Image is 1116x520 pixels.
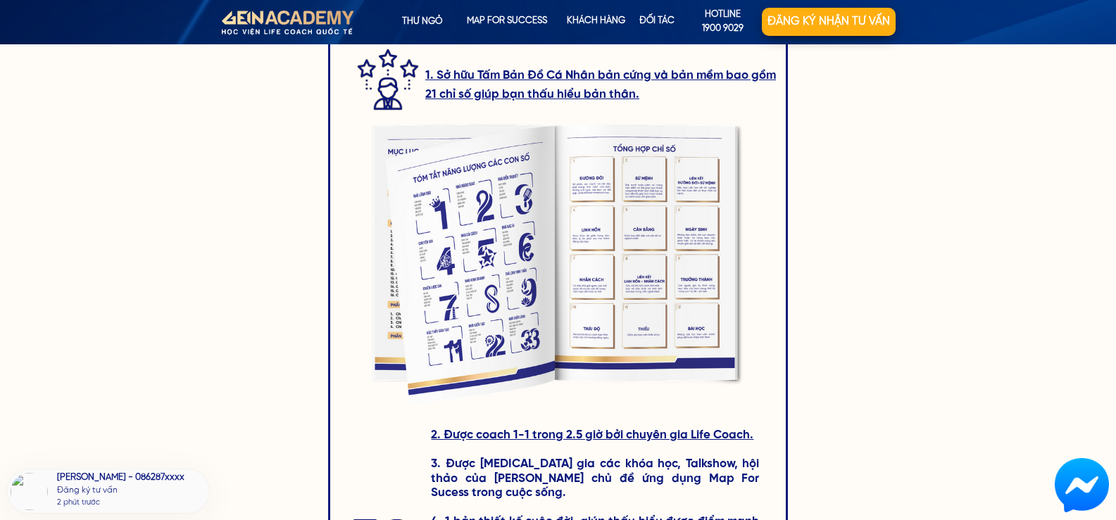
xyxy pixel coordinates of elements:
[57,473,206,485] div: [PERSON_NAME] - 086287xxxx
[425,66,779,104] h3: 1. Sở hữu Tấm Bản Đồ Cá Nhân bản cứng và bản mềm bao gồm 21 chỉ số giúp bạn thấu hiểu bản thân.
[431,429,753,441] span: 2. Được coach 1-1 trong 2.5 giờ bởi chuyên gia Life Coach.
[762,8,896,36] p: Đăng ký nhận tư vấn
[57,497,100,509] div: 2 phút trước
[625,8,689,36] p: Đối tác
[684,8,763,36] a: hotline1900 9029
[465,8,548,36] p: map for success
[379,8,465,36] p: Thư ngỏ
[684,8,763,37] p: hotline 1900 9029
[57,485,206,497] div: Đăng ký tư vấn
[562,8,631,36] p: KHÁCH HÀNG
